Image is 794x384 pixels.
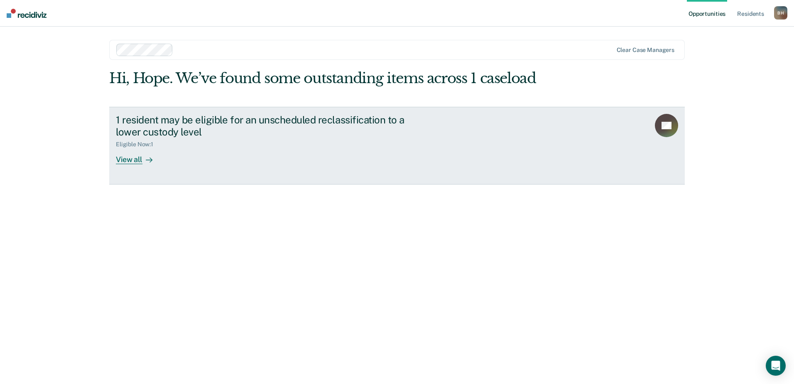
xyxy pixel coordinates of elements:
button: BH [774,6,787,20]
div: Eligible Now : 1 [116,141,160,148]
div: Open Intercom Messenger [766,356,786,376]
div: Hi, Hope. We’ve found some outstanding items across 1 caseload [109,70,570,87]
div: B H [774,6,787,20]
img: Recidiviz [7,9,47,18]
div: 1 resident may be eligible for an unscheduled reclassification to a lower custody level [116,114,407,138]
div: View all [116,148,162,164]
a: 1 resident may be eligible for an unscheduled reclassification to a lower custody levelEligible N... [109,107,685,185]
div: Clear case managers [617,47,674,54]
